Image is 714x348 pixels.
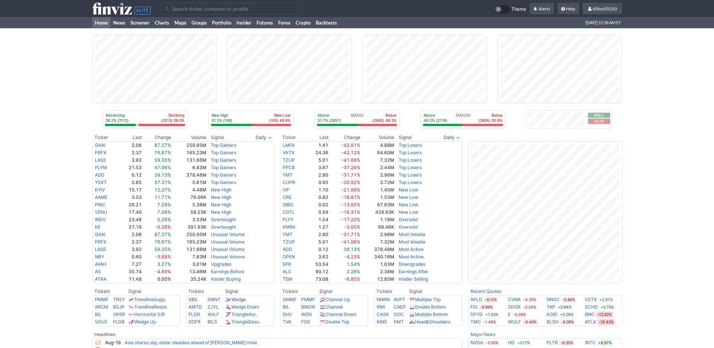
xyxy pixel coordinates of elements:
[171,186,206,194] td: 4.48M
[211,180,236,185] a: Top Gainers
[341,209,360,215] span: -16.31%
[444,134,454,141] span: Daily
[283,180,295,185] a: CUPR
[248,312,257,317] span: Asc.
[372,118,396,123] p: (2665) 48.3%
[95,254,104,260] a: NBY
[231,312,257,317] a: TriangleAsc.
[283,209,295,215] a: CGTL
[301,312,312,317] a: WEN
[211,239,245,245] a: Unusual Volume
[306,171,328,179] td: 2.80
[442,134,462,141] button: Signals interval
[325,297,350,302] a: Channel Up
[399,232,425,237] a: Most Volatile
[283,232,293,237] a: YMT
[113,312,125,317] a: OPER
[341,232,360,237] span: -31.71%
[269,118,290,123] p: (103) 48.8%
[113,319,125,325] a: FLDB
[211,224,236,230] a: Overbought
[283,246,292,252] a: ADD
[171,164,206,171] td: 6.83M
[399,217,418,222] a: Oversold
[361,134,395,141] th: Volume
[212,113,232,118] p: New High
[547,296,560,303] a: NNVC
[377,297,390,302] a: NNNN
[157,202,171,207] span: 7.29%
[157,209,171,215] span: 7.08%
[154,239,171,245] span: 76.87%
[478,118,502,123] p: (2804) 50.8%
[171,194,206,201] td: 76.06K
[189,312,200,317] a: FLDR
[171,238,206,246] td: 165.23M
[361,246,395,253] td: 378.48M
[377,304,385,310] a: RMI
[508,303,521,311] a: SDGR
[119,201,142,209] td: 26.21
[470,332,495,337] a: Major News
[128,17,152,28] a: Screener
[134,312,165,317] a: Horizontal S/R
[95,276,106,282] a: ATRA
[415,297,441,302] a: Multiple Top
[325,304,343,310] a: Channel
[231,319,260,325] a: TriangleDesc.
[344,246,360,252] span: 39.13%
[161,113,184,118] p: Declining
[161,118,184,123] p: (3213) 58.0%
[399,276,428,282] a: Insider Selling
[415,304,446,310] a: Double Bottom
[424,113,447,118] p: Above
[399,239,425,245] a: Most Volatile
[361,149,395,157] td: 64.60M
[283,202,293,207] a: GIBO
[547,303,555,311] a: TAP
[95,269,101,274] a: AS
[95,142,105,148] a: GXAI
[211,194,231,200] a: New High
[415,319,450,325] a: Head&Shoulders
[157,217,171,222] span: 0.26%
[95,312,102,317] a: BIL
[276,17,293,28] a: Forex
[306,216,328,223] td: 1.54
[92,134,119,141] th: Ticker
[394,319,404,325] a: PMT
[95,150,106,155] a: PRFX
[283,224,296,230] a: KMRK
[508,339,515,347] a: HD
[399,142,422,148] a: Top Losers
[189,17,209,28] a: Groups
[399,246,424,252] a: Most Active
[119,231,142,238] td: 2.06
[211,157,236,163] a: Top Gainers
[211,142,236,148] a: Top Gainers
[306,194,328,201] td: 0.82
[208,304,219,310] a: ZJYL
[110,17,128,28] a: News
[394,297,405,302] a: AVPT
[211,254,245,260] a: Unusual Volume
[399,261,425,267] a: Downgrades
[231,304,259,310] a: Wedge Down
[208,312,219,317] a: XHLF
[171,231,206,238] td: 250.95M
[283,254,295,260] a: OPEN
[161,3,302,14] input: Search
[585,339,596,347] a: INTC
[211,172,236,178] a: Top Gainers
[341,217,360,222] span: -17.20%
[95,224,100,230] a: KE
[325,312,356,317] a: Channel Down
[95,209,107,215] a: VENU
[171,134,206,141] th: Volume
[361,194,395,201] td: 1.53M
[470,303,477,311] a: FIG
[95,319,107,325] a: VGUS
[95,261,106,267] a: AVAH
[106,113,129,118] p: Advancing
[119,246,142,253] td: 3.92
